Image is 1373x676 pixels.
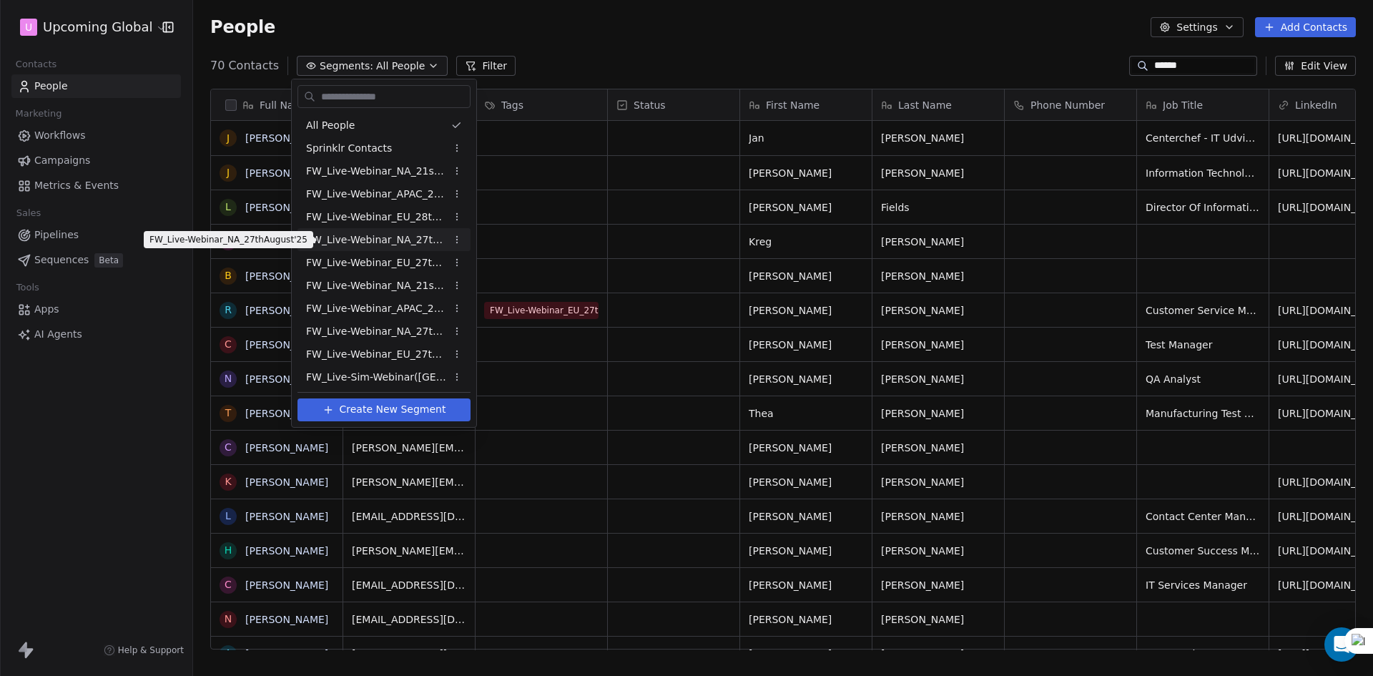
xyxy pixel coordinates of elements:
[306,278,446,293] span: FW_Live-Webinar_NA_21stAugust'25 Batch 2
[306,255,446,270] span: FW_Live-Webinar_EU_27thAugust'25
[340,402,446,417] span: Create New Segment
[306,324,446,339] span: FW_Live-Webinar_NA_27thAugust'25 - Batch 2
[306,187,446,202] span: FW_Live-Webinar_APAC_21stAugust'25
[306,232,446,248] span: FW_Live-Webinar_NA_27thAugust'25
[306,210,446,225] span: FW_Live-Webinar_EU_28thAugust'25
[149,234,307,245] p: FW_Live-Webinar_NA_27thAugust'25
[306,301,446,316] span: FW_Live-Webinar_APAC_21stAugust'25 - Batch 2
[297,398,471,421] button: Create New Segment
[306,370,446,385] span: FW_Live-Sim-Webinar([GEOGRAPHIC_DATA])26thAugust'2025
[306,347,446,362] span: FW_Live-Webinar_EU_27thAugust'25 - Batch 2
[306,164,446,179] span: FW_Live-Webinar_NA_21stAugust'25
[306,141,392,156] span: Sprinklr Contacts
[306,118,355,133] span: All People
